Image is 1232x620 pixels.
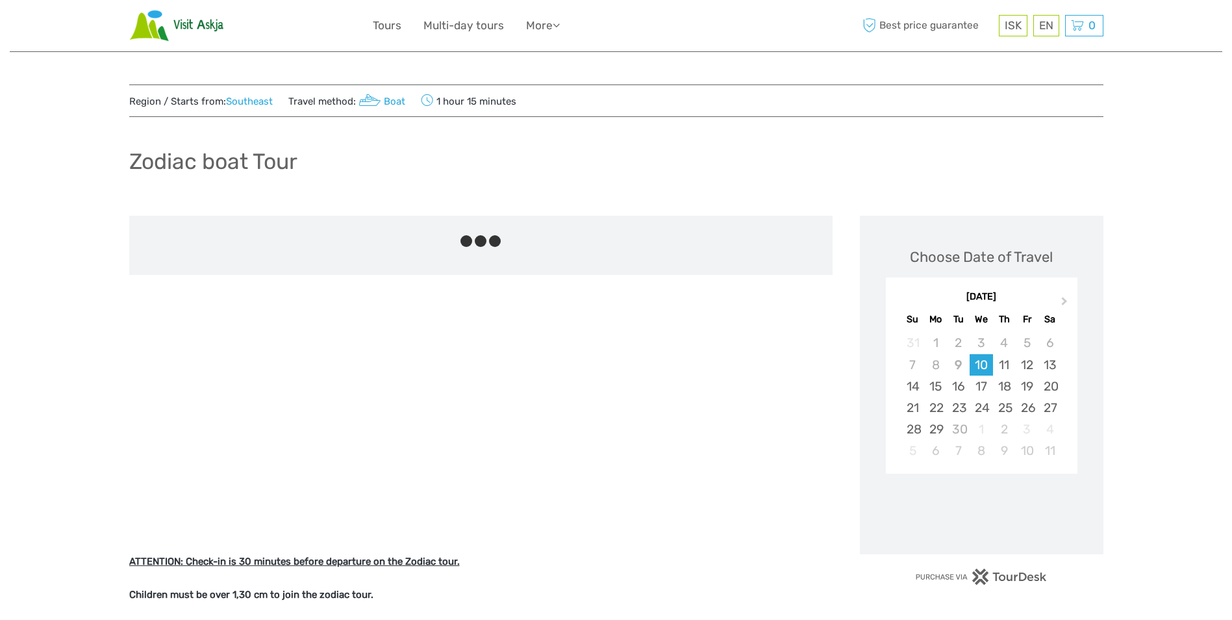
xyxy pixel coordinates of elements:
div: Choose Saturday, September 27th, 2025 [1038,397,1061,419]
a: Multi-day tours [423,16,504,35]
a: Southeast [226,96,273,107]
span: 1 hour 15 minutes [421,92,516,110]
div: Th [993,311,1016,328]
div: EN [1033,15,1059,36]
div: Choose Thursday, October 9th, 2025 [993,440,1016,461]
div: Not available Saturday, October 4th, 2025 [1038,419,1061,440]
div: Choose Friday, October 10th, 2025 [1016,440,1038,461]
div: Not available Tuesday, September 2nd, 2025 [947,332,970,354]
div: Not available Tuesday, September 30th, 2025 [947,419,970,440]
span: Best price guarantee [860,15,996,36]
div: Not available Sunday, October 5th, 2025 [901,440,924,461]
div: Choose Wednesday, September 24th, 2025 [970,397,992,419]
div: Not available Thursday, September 4th, 2025 [993,332,1016,354]
div: Choose Thursday, September 18th, 2025 [993,376,1016,397]
div: Choose Wednesday, September 17th, 2025 [970,376,992,397]
div: Choose Wednesday, October 8th, 2025 [970,440,992,461]
div: Tu [947,311,970,328]
div: Choose Monday, September 22nd, 2025 [924,397,947,419]
div: Choose Sunday, September 14th, 2025 [901,376,924,397]
span: ISK [1005,19,1022,32]
div: month 2025-09 [890,332,1073,461]
div: Choose Tuesday, September 23rd, 2025 [947,397,970,419]
div: Choose Wednesday, September 10th, 2025 [970,354,992,376]
div: Choose Saturday, September 13th, 2025 [1038,354,1061,376]
div: Not available Friday, October 3rd, 2025 [1016,419,1038,440]
div: Not available Sunday, September 7th, 2025 [901,354,924,376]
div: Not available Wednesday, September 3rd, 2025 [970,332,992,354]
div: Choose Tuesday, October 7th, 2025 [947,440,970,461]
div: Not available Monday, September 1st, 2025 [924,332,947,354]
div: Choose Monday, September 29th, 2025 [924,419,947,440]
span: Region / Starts from: [129,95,273,109]
div: Choose Sunday, September 21st, 2025 [901,397,924,419]
div: Not available Friday, September 5th, 2025 [1016,332,1038,354]
div: Loading... [977,508,986,516]
div: Choose Date of Travel [910,247,1053,267]
span: 0 [1087,19,1098,32]
div: Choose Friday, September 26th, 2025 [1016,397,1038,419]
div: Choose Sunday, September 28th, 2025 [901,419,924,440]
div: Choose Friday, September 19th, 2025 [1016,376,1038,397]
img: Scandinavian Travel [129,10,224,42]
strong: Children must be over 1,30 cm to join the zodiac tour. [129,589,373,601]
div: Not available Tuesday, September 9th, 2025 [947,354,970,376]
a: Boat [356,96,406,107]
div: Not available Wednesday, October 1st, 2025 [970,419,992,440]
a: More [526,16,560,35]
div: Choose Thursday, September 25th, 2025 [993,397,1016,419]
div: Choose Thursday, October 2nd, 2025 [993,419,1016,440]
div: [DATE] [886,291,1077,304]
span: Travel method: [288,92,406,110]
h1: Zodiac boat Tour [129,148,297,175]
div: Fr [1016,311,1038,328]
strong: ATTENTION: Check-in is 30 minutes before departure on the Zodiac tour. [129,556,460,567]
div: Not available Monday, September 8th, 2025 [924,354,947,376]
div: Sa [1038,311,1061,328]
div: Choose Monday, October 6th, 2025 [924,440,947,461]
div: Choose Saturday, September 20th, 2025 [1038,376,1061,397]
div: We [970,311,992,328]
div: Su [901,311,924,328]
div: Choose Saturday, October 11th, 2025 [1038,440,1061,461]
img: PurchaseViaTourDesk.png [915,569,1047,585]
div: Choose Friday, September 12th, 2025 [1016,354,1038,376]
button: Next Month [1055,294,1076,315]
a: Tours [373,16,401,35]
div: Choose Tuesday, September 16th, 2025 [947,376,970,397]
div: Choose Thursday, September 11th, 2025 [993,354,1016,376]
div: Not available Saturday, September 6th, 2025 [1038,332,1061,354]
div: Mo [924,311,947,328]
div: Choose Monday, September 15th, 2025 [924,376,947,397]
div: Not available Sunday, August 31st, 2025 [901,332,924,354]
